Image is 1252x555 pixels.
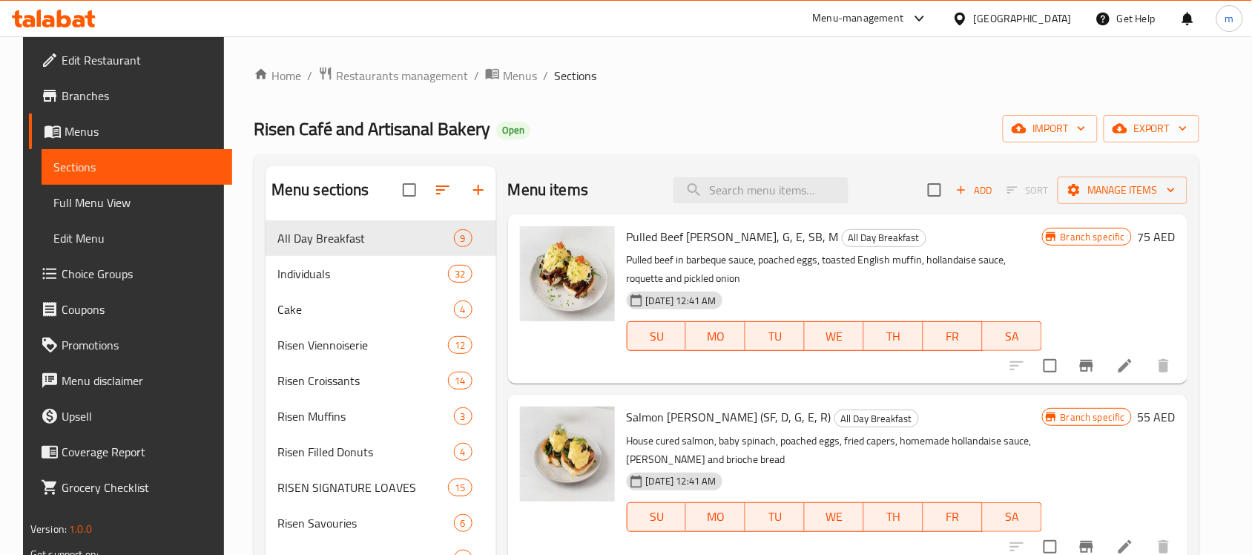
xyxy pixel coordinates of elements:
[627,502,687,532] button: SU
[950,179,998,202] button: Add
[870,326,917,347] span: TH
[449,374,471,388] span: 14
[266,292,496,327] div: Cake4
[627,251,1042,288] p: Pulled beef in barbeque sauce, poached eggs, toasted English muffin, hollandaise sauce, roquette ...
[277,514,454,532] div: Risen Savouries
[633,506,681,528] span: SU
[496,122,530,139] div: Open
[813,10,904,27] div: Menu-management
[1069,348,1104,384] button: Branch-specific-item
[633,326,681,347] span: SU
[1225,10,1234,27] span: m
[448,372,472,390] div: items
[266,505,496,541] div: Risen Savouries6
[673,177,849,203] input: search
[640,474,722,488] span: [DATE] 12:41 AM
[950,179,998,202] span: Add item
[954,182,994,199] span: Add
[277,479,449,496] span: RISEN SIGNATURE LOAVES
[811,506,858,528] span: WE
[266,434,496,470] div: Risen Filled Donuts4
[454,514,472,532] div: items
[455,445,472,459] span: 4
[745,321,805,351] button: TU
[1055,410,1131,424] span: Branch specific
[989,326,1036,347] span: SA
[394,174,425,206] span: Select all sections
[42,220,232,256] a: Edit Menu
[266,256,496,292] div: Individuals32
[449,338,471,352] span: 12
[835,410,918,427] span: All Day Breakfast
[1003,115,1098,142] button: import
[919,174,950,206] span: Select section
[998,179,1058,202] span: Select section first
[425,172,461,208] span: Sort sections
[543,67,548,85] li: /
[692,326,739,347] span: MO
[266,470,496,505] div: RISEN SIGNATURE LOAVES15
[53,158,220,176] span: Sections
[508,179,589,201] h2: Menu items
[974,10,1072,27] div: [GEOGRAPHIC_DATA]
[277,443,454,461] span: Risen Filled Donuts
[266,363,496,398] div: Risen Croissants14
[686,321,745,351] button: MO
[266,398,496,434] div: Risen Muffins3
[1146,348,1182,384] button: delete
[751,506,799,528] span: TU
[449,481,471,495] span: 15
[983,502,1042,532] button: SA
[454,301,472,318] div: items
[1058,177,1187,204] button: Manage items
[989,506,1036,528] span: SA
[448,265,472,283] div: items
[627,226,839,248] span: Pulled Beef [PERSON_NAME], G, E, SB, M
[520,407,615,502] img: Salmon Florentine Benny (SF, D, G, E, R)
[627,432,1042,469] p: House cured salmon, baby spinach, poached eggs, fried capers, homemade hollandaise sauce, [PERSON...
[254,112,490,145] span: Risen Café and Artisanal Bakery
[474,67,479,85] li: /
[983,321,1042,351] button: SA
[449,267,471,281] span: 32
[29,434,232,470] a: Coverage Report
[929,506,977,528] span: FR
[461,172,496,208] button: Add section
[923,321,983,351] button: FR
[307,67,312,85] li: /
[266,327,496,363] div: Risen Viennoiserie12
[271,179,369,201] h2: Menu sections
[496,124,530,137] span: Open
[870,506,917,528] span: TH
[29,114,232,149] a: Menus
[811,326,858,347] span: WE
[842,229,926,247] div: All Day Breakfast
[277,336,449,354] div: Risen Viennoiserie
[69,519,92,539] span: 1.0.0
[923,502,983,532] button: FR
[640,294,722,308] span: [DATE] 12:41 AM
[29,398,232,434] a: Upsell
[627,406,831,428] span: Salmon [PERSON_NAME] (SF, D, G, E, R)
[277,229,454,247] div: All Day Breakfast
[520,226,615,321] img: Pulled Beef Benny D, G, E, SB, M
[53,229,220,247] span: Edit Menu
[454,229,472,247] div: items
[62,372,220,390] span: Menu disclaimer
[864,502,923,532] button: TH
[30,519,67,539] span: Version:
[254,66,1199,85] nav: breadcrumb
[62,407,220,425] span: Upsell
[277,407,454,425] div: Risen Muffins
[1015,119,1086,138] span: import
[448,479,472,496] div: items
[455,516,472,531] span: 6
[62,87,220,105] span: Branches
[65,122,220,140] span: Menus
[448,336,472,354] div: items
[686,502,745,532] button: MO
[805,321,864,351] button: WE
[1116,357,1134,375] a: Edit menu item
